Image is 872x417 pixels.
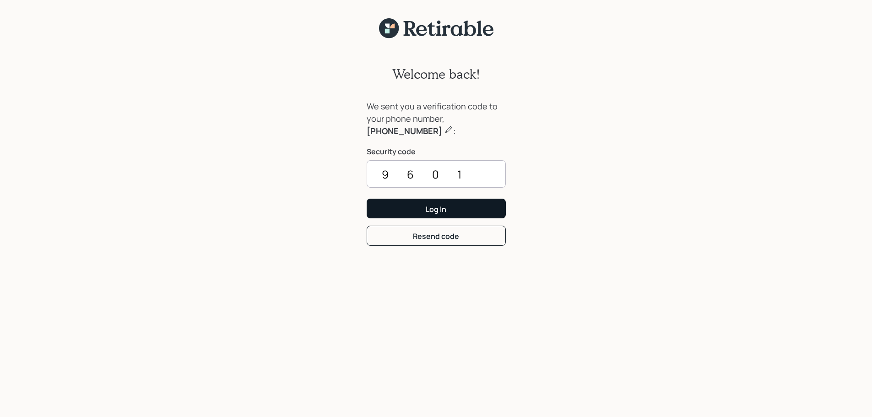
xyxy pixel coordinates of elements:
[426,204,446,214] div: Log In
[367,160,506,188] input: ••••
[367,125,442,136] b: [PHONE_NUMBER]
[413,231,459,241] div: Resend code
[367,226,506,245] button: Resend code
[367,199,506,218] button: Log In
[367,100,506,137] div: We sent you a verification code to your phone number, :
[367,146,506,157] label: Security code
[392,66,480,82] h2: Welcome back!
